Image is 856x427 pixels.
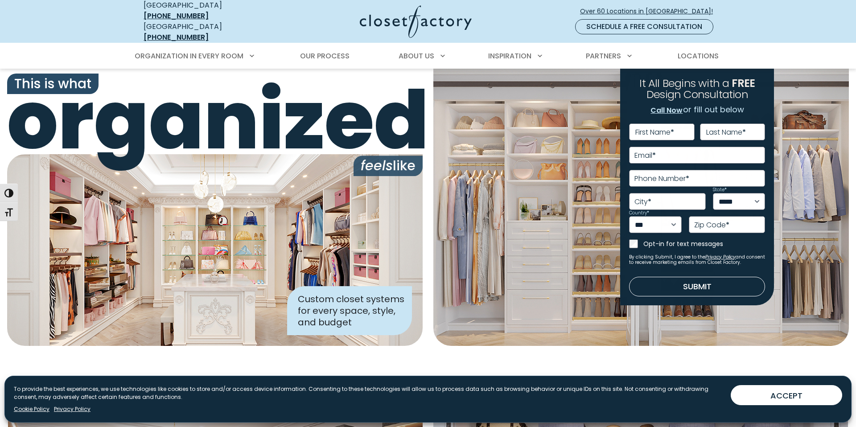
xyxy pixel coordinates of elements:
div: Custom closet systems for every space, style, and budget [287,286,412,335]
a: Over 60 Locations in [GEOGRAPHIC_DATA]! [580,4,720,19]
span: Walk-In Closets [160,371,271,390]
span: Over 60 Locations in [GEOGRAPHIC_DATA]! [580,7,720,16]
span: Our Process [300,51,350,61]
span: Partners [586,51,621,61]
a: Schedule a Free Consultation [575,19,713,34]
a: [PHONE_NUMBER] [144,11,209,21]
a: Cookie Policy [14,405,49,413]
span: organized [7,80,423,161]
nav: Primary Menu [128,44,728,69]
img: Closet Factory designed closet [7,154,423,346]
img: Closet Factory Logo [360,5,472,38]
span: Inspiration [488,51,531,61]
span: Organization in Every Room [135,51,243,61]
a: [PHONE_NUMBER] [144,32,209,42]
span: Locations [678,51,719,61]
span: Reach-In Closets [582,371,699,390]
span: like [354,156,423,176]
div: [GEOGRAPHIC_DATA] [144,21,273,43]
p: To provide the best experiences, we use technologies like cookies to store and/or access device i... [14,385,724,401]
a: Privacy Policy [54,405,91,413]
button: ACCEPT [731,385,842,405]
i: feels [361,156,393,175]
span: About Us [399,51,434,61]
